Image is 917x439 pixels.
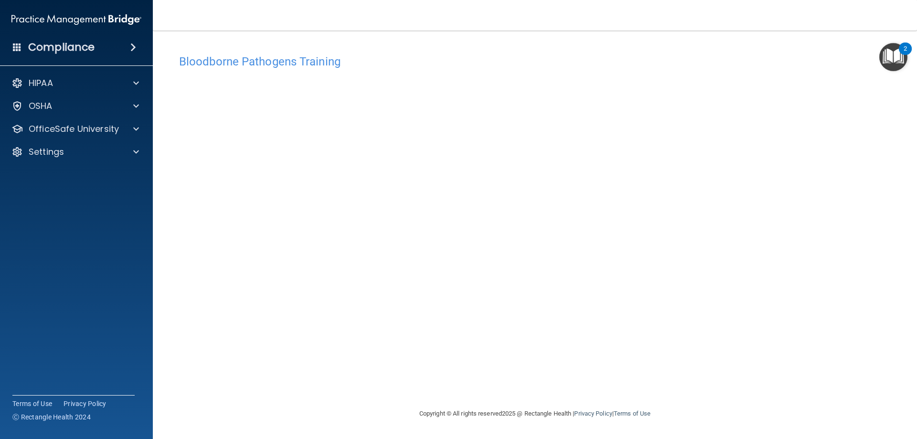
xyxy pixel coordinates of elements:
[574,410,612,417] a: Privacy Policy
[11,100,139,112] a: OSHA
[29,123,119,135] p: OfficeSafe University
[361,398,709,429] div: Copyright © All rights reserved 2025 @ Rectangle Health | |
[12,412,91,422] span: Ⓒ Rectangle Health 2024
[11,77,139,89] a: HIPAA
[12,399,52,408] a: Terms of Use
[614,410,650,417] a: Terms of Use
[904,49,907,61] div: 2
[11,10,141,29] img: PMB logo
[29,146,64,158] p: Settings
[879,43,907,71] button: Open Resource Center, 2 new notifications
[179,73,891,367] iframe: bbp
[11,146,139,158] a: Settings
[29,77,53,89] p: HIPAA
[179,55,891,68] h4: Bloodborne Pathogens Training
[64,399,107,408] a: Privacy Policy
[752,371,906,409] iframe: Drift Widget Chat Controller
[29,100,53,112] p: OSHA
[11,123,139,135] a: OfficeSafe University
[28,41,95,54] h4: Compliance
